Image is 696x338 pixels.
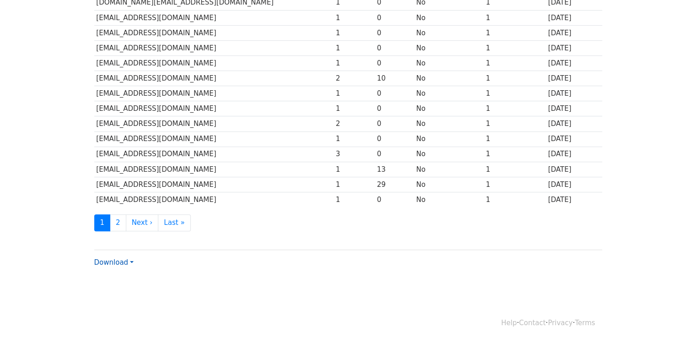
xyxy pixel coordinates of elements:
[334,56,375,71] td: 1
[414,10,484,25] td: No
[334,192,375,207] td: 1
[546,56,602,71] td: [DATE]
[575,319,595,327] a: Terms
[484,147,546,162] td: 1
[375,71,414,86] td: 10
[546,71,602,86] td: [DATE]
[484,86,546,101] td: 1
[94,177,334,192] td: [EMAIL_ADDRESS][DOMAIN_NAME]
[94,116,334,131] td: [EMAIL_ADDRESS][DOMAIN_NAME]
[414,86,484,101] td: No
[414,40,484,55] td: No
[375,10,414,25] td: 0
[334,116,375,131] td: 2
[334,10,375,25] td: 1
[94,131,334,147] td: [EMAIL_ADDRESS][DOMAIN_NAME]
[501,319,517,327] a: Help
[375,192,414,207] td: 0
[334,25,375,40] td: 1
[546,25,602,40] td: [DATE]
[546,192,602,207] td: [DATE]
[375,40,414,55] td: 0
[94,214,111,231] a: 1
[334,177,375,192] td: 1
[94,147,334,162] td: [EMAIL_ADDRESS][DOMAIN_NAME]
[94,56,334,71] td: [EMAIL_ADDRESS][DOMAIN_NAME]
[484,116,546,131] td: 1
[546,101,602,116] td: [DATE]
[334,147,375,162] td: 3
[414,147,484,162] td: No
[375,116,414,131] td: 0
[94,25,334,40] td: [EMAIL_ADDRESS][DOMAIN_NAME]
[414,25,484,40] td: No
[414,177,484,192] td: No
[94,40,334,55] td: [EMAIL_ADDRESS][DOMAIN_NAME]
[414,101,484,116] td: No
[414,162,484,177] td: No
[94,258,134,267] a: Download
[334,71,375,86] td: 2
[546,131,602,147] td: [DATE]
[126,214,159,231] a: Next ›
[414,131,484,147] td: No
[414,56,484,71] td: No
[334,40,375,55] td: 1
[484,40,546,55] td: 1
[94,192,334,207] td: [EMAIL_ADDRESS][DOMAIN_NAME]
[375,86,414,101] td: 0
[94,86,334,101] td: [EMAIL_ADDRESS][DOMAIN_NAME]
[375,56,414,71] td: 0
[158,214,190,231] a: Last »
[484,192,546,207] td: 1
[484,101,546,116] td: 1
[334,101,375,116] td: 1
[546,162,602,177] td: [DATE]
[650,294,696,338] iframe: Chat Widget
[94,10,334,25] td: [EMAIL_ADDRESS][DOMAIN_NAME]
[110,214,126,231] a: 2
[375,101,414,116] td: 0
[375,131,414,147] td: 0
[375,147,414,162] td: 0
[334,162,375,177] td: 1
[546,147,602,162] td: [DATE]
[546,177,602,192] td: [DATE]
[546,40,602,55] td: [DATE]
[484,162,546,177] td: 1
[375,25,414,40] td: 0
[375,162,414,177] td: 13
[414,116,484,131] td: No
[414,192,484,207] td: No
[484,131,546,147] td: 1
[484,10,546,25] td: 1
[484,25,546,40] td: 1
[334,131,375,147] td: 1
[546,86,602,101] td: [DATE]
[94,101,334,116] td: [EMAIL_ADDRESS][DOMAIN_NAME]
[548,319,572,327] a: Privacy
[484,56,546,71] td: 1
[94,71,334,86] td: [EMAIL_ADDRESS][DOMAIN_NAME]
[546,116,602,131] td: [DATE]
[375,177,414,192] td: 29
[334,86,375,101] td: 1
[546,10,602,25] td: [DATE]
[414,71,484,86] td: No
[94,162,334,177] td: [EMAIL_ADDRESS][DOMAIN_NAME]
[484,71,546,86] td: 1
[519,319,545,327] a: Contact
[484,177,546,192] td: 1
